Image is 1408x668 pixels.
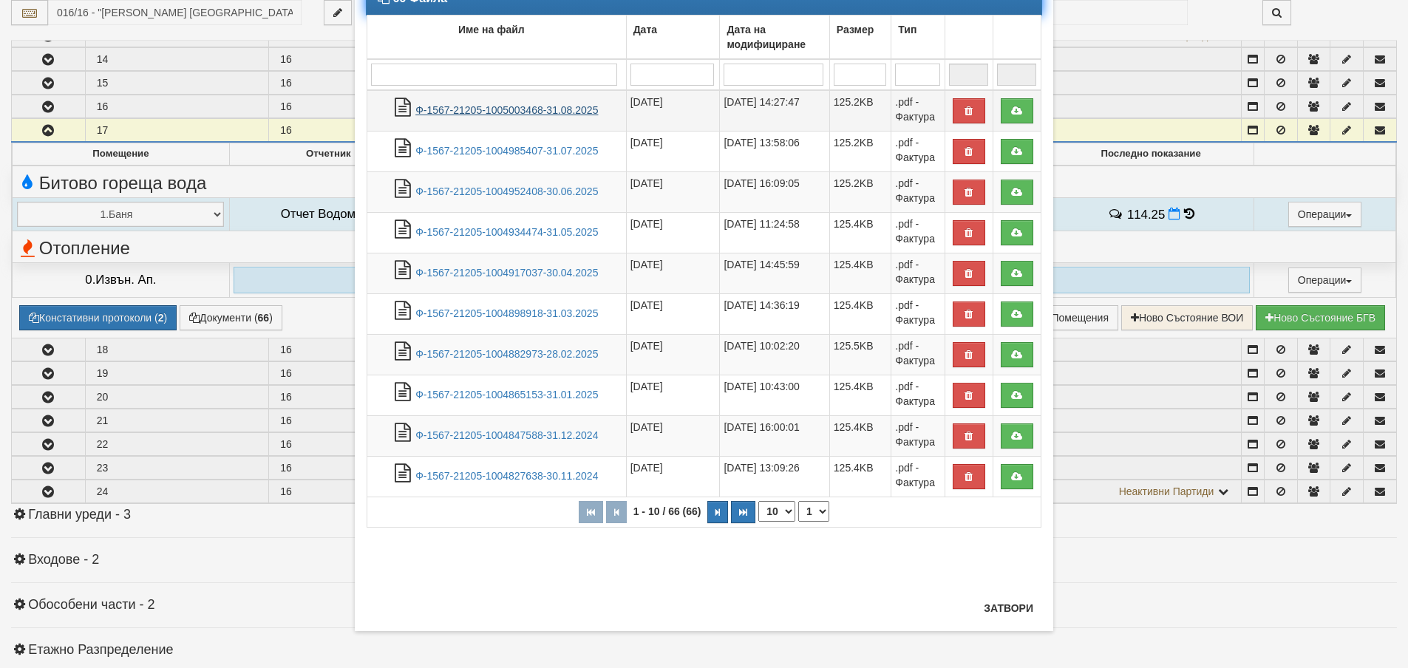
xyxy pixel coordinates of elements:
[720,212,829,253] td: [DATE] 11:24:58
[626,15,720,59] td: Дата: No sort applied, activate to apply an ascending sort
[367,171,1041,212] tr: Ф-1567-21205-1004952408-30.06.2025.pdf - Фактура
[829,375,891,415] td: 125.4KB
[829,90,891,132] td: 125.2KB
[829,171,891,212] td: 125.2KB
[415,226,598,238] a: Ф-1567-21205-1004934474-31.05.2025
[891,456,945,497] td: .pdf - Фактура
[720,171,829,212] td: [DATE] 16:09:05
[731,501,755,523] button: Последна страница
[415,348,598,360] a: Ф-1567-21205-1004882973-28.02.2025
[891,212,945,253] td: .pdf - Фактура
[367,293,1041,334] tr: Ф-1567-21205-1004898918-31.03.2025.pdf - Фактура
[720,90,829,132] td: [DATE] 14:27:47
[720,334,829,375] td: [DATE] 10:02:20
[720,375,829,415] td: [DATE] 10:43:00
[367,415,1041,456] tr: Ф-1567-21205-1004847588-31.12.2024.pdf - Фактура
[975,596,1042,620] button: Затвори
[626,131,720,171] td: [DATE]
[829,253,891,293] td: 125.4KB
[415,145,598,157] a: Ф-1567-21205-1004985407-31.07.2025
[630,505,705,517] span: 1 - 10 / 66 (66)
[626,334,720,375] td: [DATE]
[829,293,891,334] td: 125.4KB
[626,253,720,293] td: [DATE]
[720,415,829,456] td: [DATE] 16:00:01
[891,415,945,456] td: .pdf - Фактура
[415,307,598,319] a: Ф-1567-21205-1004898918-31.03.2025
[727,24,806,50] b: Дата на модифициране
[829,334,891,375] td: 125.5KB
[415,104,598,116] a: Ф-1567-21205-1005003468-31.08.2025
[891,253,945,293] td: .pdf - Фактура
[626,415,720,456] td: [DATE]
[626,212,720,253] td: [DATE]
[415,470,598,482] a: Ф-1567-21205-1004827638-30.11.2024
[945,15,993,59] td: : No sort applied, activate to apply an ascending sort
[415,429,598,441] a: Ф-1567-21205-1004847588-31.12.2024
[720,253,829,293] td: [DATE] 14:45:59
[720,456,829,497] td: [DATE] 13:09:26
[829,15,891,59] td: Размер: No sort applied, activate to apply an ascending sort
[891,375,945,415] td: .pdf - Фактура
[367,456,1041,497] tr: Ф-1567-21205-1004827638-30.11.2024.pdf - Фактура
[606,501,627,523] button: Предишна страница
[626,456,720,497] td: [DATE]
[829,131,891,171] td: 125.2KB
[891,15,945,59] td: Тип: No sort applied, activate to apply an ascending sort
[829,415,891,456] td: 125.4KB
[891,171,945,212] td: .pdf - Фактура
[633,24,657,35] b: Дата
[720,15,829,59] td: Дата на модифициране: No sort applied, activate to apply an ascending sort
[367,253,1041,293] tr: Ф-1567-21205-1004917037-30.04.2025.pdf - Фактура
[798,501,829,522] select: Страница номер
[626,90,720,132] td: [DATE]
[367,131,1041,171] tr: Ф-1567-21205-1004985407-31.07.2025.pdf - Фактура
[626,171,720,212] td: [DATE]
[891,334,945,375] td: .pdf - Фактура
[829,456,891,497] td: 125.4KB
[891,131,945,171] td: .pdf - Фактура
[367,375,1041,415] tr: Ф-1567-21205-1004865153-31.01.2025.pdf - Фактура
[891,293,945,334] td: .pdf - Фактура
[993,15,1041,59] td: : No sort applied, activate to apply an ascending sort
[367,15,627,59] td: Име на файл: No sort applied, activate to apply an ascending sort
[626,293,720,334] td: [DATE]
[720,293,829,334] td: [DATE] 14:36:19
[891,90,945,132] td: .pdf - Фактура
[367,90,1041,132] tr: Ф-1567-21205-1005003468-31.08.2025.pdf - Фактура
[415,389,598,401] a: Ф-1567-21205-1004865153-31.01.2025
[458,24,525,35] b: Име на файл
[898,24,916,35] b: Тип
[707,501,728,523] button: Следваща страница
[367,212,1041,253] tr: Ф-1567-21205-1004934474-31.05.2025.pdf - Фактура
[837,24,874,35] b: Размер
[415,185,598,197] a: Ф-1567-21205-1004952408-30.06.2025
[415,267,598,279] a: Ф-1567-21205-1004917037-30.04.2025
[367,334,1041,375] tr: Ф-1567-21205-1004882973-28.02.2025.pdf - Фактура
[720,131,829,171] td: [DATE] 13:58:06
[579,501,603,523] button: Първа страница
[626,375,720,415] td: [DATE]
[758,501,795,522] select: Брой редове на страница
[829,212,891,253] td: 125.4KB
